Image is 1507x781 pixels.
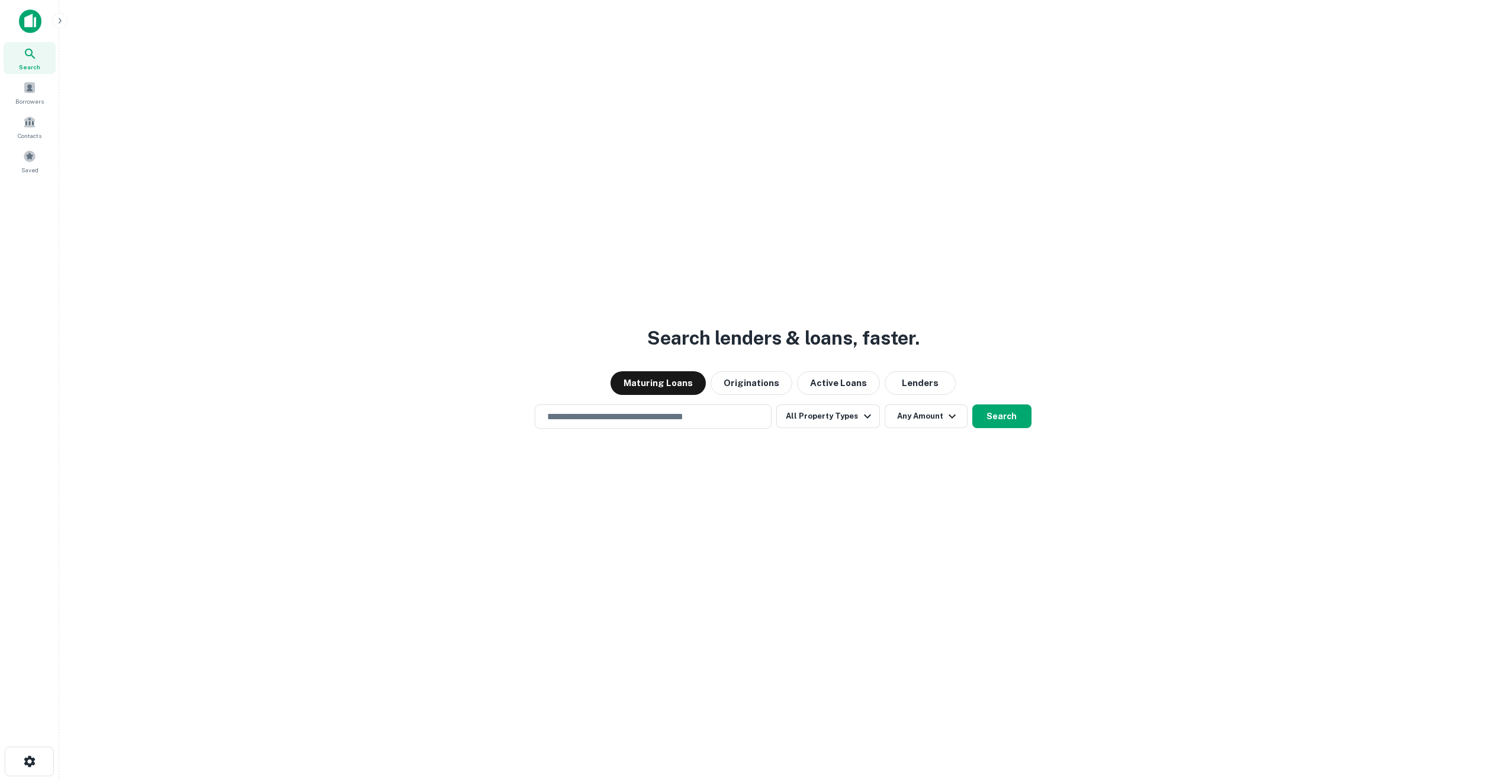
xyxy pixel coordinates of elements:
span: Contacts [18,131,41,140]
span: Search [19,62,40,72]
iframe: Chat Widget [1448,686,1507,743]
button: Maturing Loans [610,371,706,395]
a: Search [4,42,56,74]
h3: Search lenders & loans, faster. [647,324,920,352]
span: Borrowers [15,97,44,106]
button: Active Loans [797,371,880,395]
img: capitalize-icon.png [19,9,41,33]
a: Saved [4,145,56,177]
a: Contacts [4,111,56,143]
button: Any Amount [885,404,968,428]
button: All Property Types [776,404,879,428]
button: Lenders [885,371,956,395]
span: Saved [21,165,38,175]
button: Originations [711,371,792,395]
a: Borrowers [4,76,56,108]
button: Search [972,404,1032,428]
